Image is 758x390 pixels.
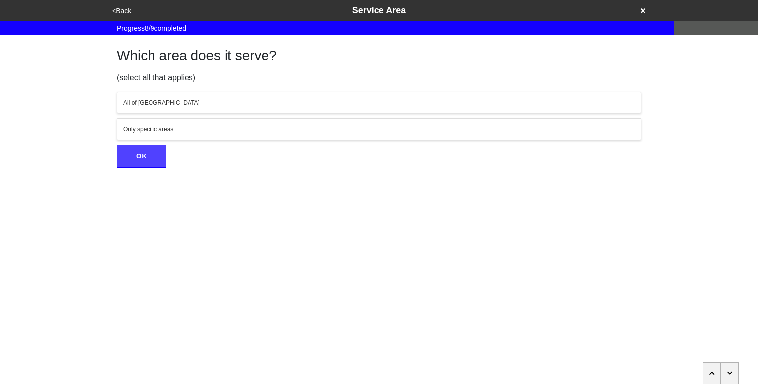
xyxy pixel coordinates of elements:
[123,98,635,107] div: All of [GEOGRAPHIC_DATA]
[117,145,166,168] button: OK
[117,118,641,140] button: Only specific areas
[352,5,406,15] span: Service Area
[123,125,635,134] div: Only specific areas
[117,47,641,64] h1: Which area does it serve?
[117,92,641,113] button: All of [GEOGRAPHIC_DATA]
[109,5,134,17] button: <Back
[117,23,186,34] span: Progress 8 / 9 completed
[117,72,641,84] p: (select all that applies)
